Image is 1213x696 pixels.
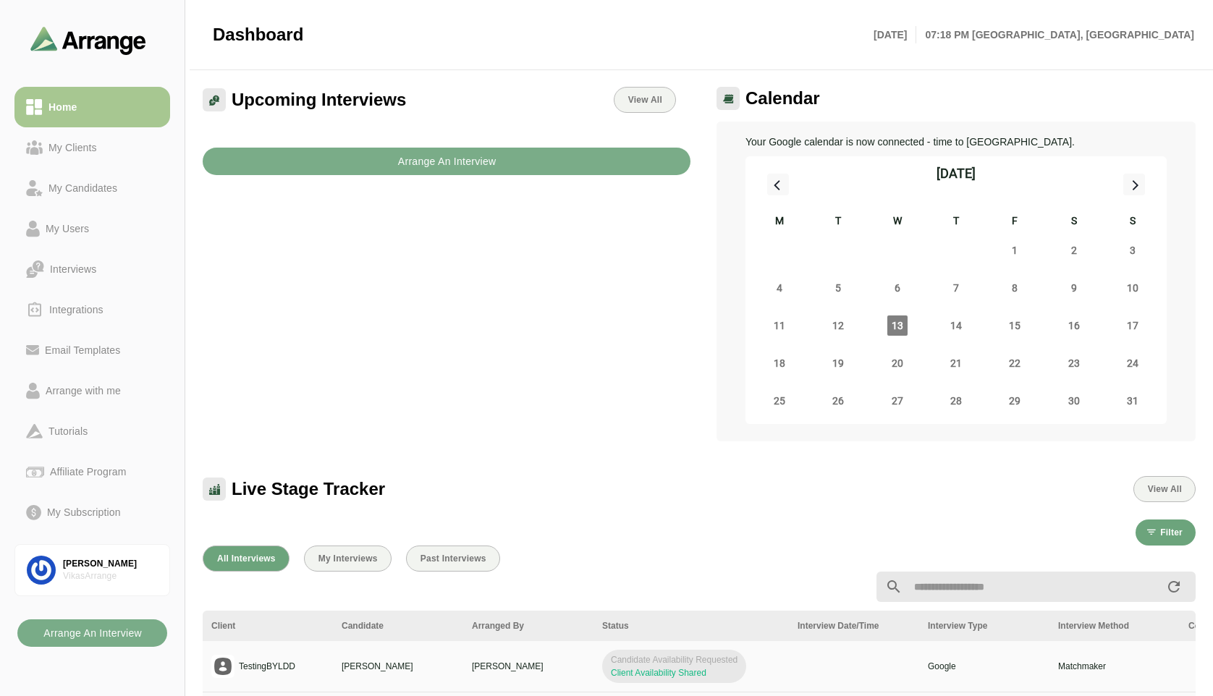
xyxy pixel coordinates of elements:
span: Sunday 10 August 2025 [1123,278,1143,298]
div: Interviews [44,260,102,278]
div: Candidate [342,619,455,632]
a: Integrations [14,289,170,330]
span: Saturday 16 August 2025 [1064,315,1084,336]
span: Calendar [745,88,820,109]
div: [DATE] [937,164,976,184]
span: Monday 25 August 2025 [769,391,790,411]
p: [PERSON_NAME] [342,660,455,673]
span: Dashboard [213,24,303,46]
span: Sunday 17 August 2025 [1123,315,1143,336]
span: Monday 18 August 2025 [769,353,790,373]
span: Live Stage Tracker [232,478,385,500]
div: My Clients [43,139,103,156]
span: Wednesday 20 August 2025 [887,353,908,373]
p: Your Google calendar is now connected - time to [GEOGRAPHIC_DATA]. [745,133,1167,150]
a: Affiliate Program [14,451,170,492]
span: Thursday 14 August 2025 [946,315,966,336]
div: T [926,213,985,232]
span: Tuesday 5 August 2025 [828,278,848,298]
a: Arrange with me [14,370,170,411]
span: Thursday 7 August 2025 [946,278,966,298]
span: My Interviews [318,553,378,564]
div: Email Templates [39,341,126,359]
span: Past Interviews [420,553,486,564]
div: M [750,213,808,232]
a: My Subscription [14,492,170,532]
span: View All [1147,484,1182,494]
a: My Users [14,208,170,249]
button: Arrange An Interview [17,619,167,647]
span: Tuesday 12 August 2025 [828,315,848,336]
span: Saturday 23 August 2025 [1064,353,1084,373]
button: Filter [1136,519,1196,546]
div: Arrange with me [40,382,127,399]
span: Friday 15 August 2025 [1005,315,1025,336]
div: S [1044,213,1103,232]
div: My Subscription [41,504,127,521]
a: My Candidates [14,168,170,208]
button: All Interviews [203,546,289,572]
div: S [1104,213,1162,232]
span: Tuesday 19 August 2025 [828,353,848,373]
button: My Interviews [304,546,392,572]
div: Tutorials [43,423,93,440]
span: Wednesday 13 August 2025 [887,315,908,336]
span: Sunday 31 August 2025 [1123,391,1143,411]
span: Client Availability Shared [611,668,706,678]
div: Integrations [43,301,109,318]
a: My Clients [14,127,170,168]
div: Home [43,98,83,116]
span: Saturday 9 August 2025 [1064,278,1084,298]
i: appended action [1165,578,1183,595]
a: View All [614,87,676,113]
div: Arranged By [472,619,585,632]
span: Thursday 21 August 2025 [946,353,966,373]
span: Friday 8 August 2025 [1005,278,1025,298]
p: [PERSON_NAME] [472,660,585,673]
span: Wednesday 27 August 2025 [887,391,908,411]
span: Monday 4 August 2025 [769,278,790,298]
div: W [868,213,926,232]
span: Friday 1 August 2025 [1005,240,1025,260]
p: Matchmaker [1058,660,1171,673]
span: Filter [1159,527,1183,538]
button: Arrange An Interview [203,148,690,175]
div: Client [211,619,324,632]
div: My Candidates [43,179,123,197]
b: Arrange An Interview [43,619,142,647]
a: Home [14,87,170,127]
div: Interview Type [928,619,1041,632]
div: F [986,213,1044,232]
span: Sunday 24 August 2025 [1123,353,1143,373]
img: placeholder logo [211,655,234,678]
span: Tuesday 26 August 2025 [828,391,848,411]
span: All Interviews [216,553,276,564]
a: Tutorials [14,411,170,451]
span: Friday 29 August 2025 [1005,391,1025,411]
span: Monday 11 August 2025 [769,315,790,336]
a: Interviews [14,249,170,289]
div: My Users [40,220,95,237]
span: Saturday 2 August 2025 [1064,240,1084,260]
div: Status [602,619,780,632]
button: View All [1133,476,1196,502]
p: 07:18 PM [GEOGRAPHIC_DATA], [GEOGRAPHIC_DATA] [916,26,1194,43]
div: [PERSON_NAME] [63,558,158,570]
div: Interview Method [1058,619,1171,632]
span: Candidate Availability Requested [602,650,746,683]
span: Sunday 3 August 2025 [1123,240,1143,260]
a: Email Templates [14,330,170,370]
span: Friday 22 August 2025 [1005,353,1025,373]
div: Interview Date/Time [798,619,910,632]
span: Thursday 28 August 2025 [946,391,966,411]
button: Past Interviews [406,546,500,572]
p: Google [928,660,1041,673]
div: Affiliate Program [44,463,132,480]
span: Wednesday 6 August 2025 [887,278,908,298]
span: Upcoming Interviews [232,89,406,111]
span: View All [627,95,662,105]
p: [DATE] [874,26,916,43]
p: TestingBYLDD [239,660,295,673]
div: T [808,213,867,232]
span: Saturday 30 August 2025 [1064,391,1084,411]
